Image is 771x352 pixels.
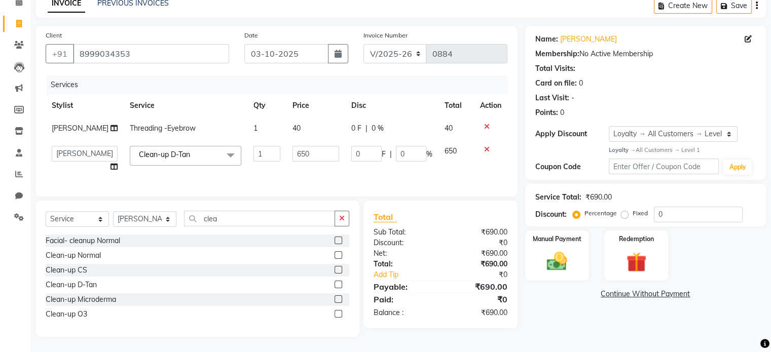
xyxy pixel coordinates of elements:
[124,94,247,117] th: Service
[46,250,101,261] div: Clean-up Normal
[366,238,440,248] div: Discount:
[585,192,612,203] div: ₹690.00
[426,149,432,160] span: %
[535,93,569,103] div: Last Visit:
[190,150,195,159] a: x
[535,63,575,74] div: Total Visits:
[723,160,752,175] button: Apply
[453,269,515,280] div: ₹0
[535,192,581,203] div: Service Total:
[609,146,636,153] strong: Loyalty →
[292,124,301,133] span: 40
[366,269,453,280] a: Add Tip
[47,75,515,94] div: Services
[365,123,368,134] span: |
[440,307,515,318] div: ₹690.00
[374,212,397,222] span: Total
[633,209,648,218] label: Fixed
[366,293,440,305] div: Paid:
[535,78,577,89] div: Card on file:
[535,49,756,59] div: No Active Membership
[560,34,617,45] a: [PERSON_NAME]
[474,94,507,117] th: Action
[609,146,756,154] div: All Customers → Level 1
[619,234,654,244] label: Redemption
[445,124,453,133] span: 40
[46,265,87,276] div: Clean-up CS
[184,211,335,226] input: Search or Scan
[620,250,653,275] img: _gift.svg
[535,129,609,139] div: Apply Discount
[584,209,617,218] label: Percentage
[609,159,719,174] input: Enter Offer / Coupon Code
[363,31,408,40] label: Invoice Number
[73,44,229,63] input: Search by Name/Mobile/Email/Code
[440,259,515,269] div: ₹690.00
[535,34,558,45] div: Name:
[139,150,190,159] span: Clean-up D-Tan
[571,93,574,103] div: -
[46,94,124,117] th: Stylist
[527,289,764,299] a: Continue Without Payment
[345,94,438,117] th: Disc
[46,236,120,246] div: Facial- cleanup Normal
[535,209,567,220] div: Discount:
[46,280,97,290] div: Clean-up D-Tan
[440,248,515,259] div: ₹690.00
[286,94,345,117] th: Price
[372,123,384,134] span: 0 %
[366,281,440,293] div: Payable:
[579,78,583,89] div: 0
[366,259,440,269] div: Total:
[351,123,361,134] span: 0 F
[440,293,515,305] div: ₹0
[366,307,440,318] div: Balance :
[46,309,87,320] div: Clean-up O3
[535,49,579,59] div: Membership:
[535,162,609,172] div: Coupon Code
[560,107,564,118] div: 0
[244,31,258,40] label: Date
[253,124,258,133] span: 1
[440,238,515,248] div: ₹0
[438,94,474,117] th: Total
[130,124,196,133] span: Threading -Eyebrow
[390,149,392,160] span: |
[440,281,515,293] div: ₹690.00
[540,250,573,273] img: _cash.svg
[46,31,62,40] label: Client
[445,146,457,155] span: 650
[440,227,515,238] div: ₹690.00
[46,294,116,305] div: Clean-up Microderma
[366,227,440,238] div: Sub Total:
[382,149,386,160] span: F
[535,107,558,118] div: Points:
[52,124,108,133] span: [PERSON_NAME]
[366,248,440,259] div: Net:
[533,234,581,244] label: Manual Payment
[247,94,287,117] th: Qty
[46,44,74,63] button: +91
